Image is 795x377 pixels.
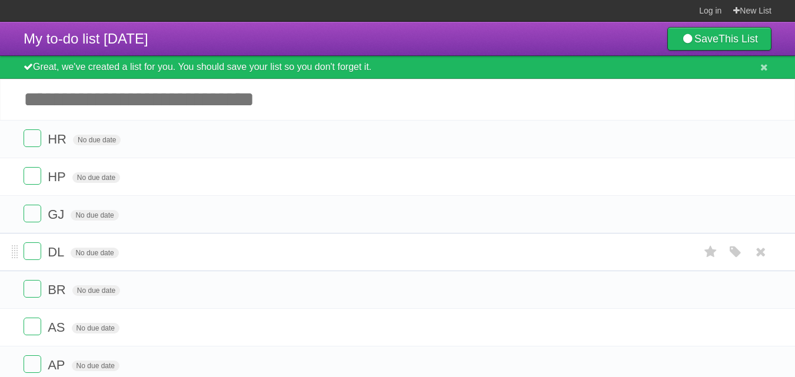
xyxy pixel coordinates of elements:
a: SaveThis List [667,27,771,51]
span: No due date [71,210,118,221]
span: No due date [73,135,121,145]
span: GJ [48,207,67,222]
label: Done [24,355,41,373]
span: HR [48,132,69,146]
span: No due date [72,323,119,333]
span: No due date [72,172,120,183]
label: Done [24,280,41,298]
label: Star task [700,242,722,262]
span: AS [48,320,68,335]
label: Done [24,205,41,222]
label: Done [24,129,41,147]
span: No due date [71,248,118,258]
span: HP [48,169,69,184]
label: Done [24,318,41,335]
span: No due date [72,361,119,371]
span: DL [48,245,67,259]
b: This List [719,33,758,45]
label: Done [24,242,41,260]
span: My to-do list [DATE] [24,31,148,46]
span: No due date [72,285,120,296]
span: AP [48,358,68,372]
label: Done [24,167,41,185]
span: BR [48,282,69,297]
